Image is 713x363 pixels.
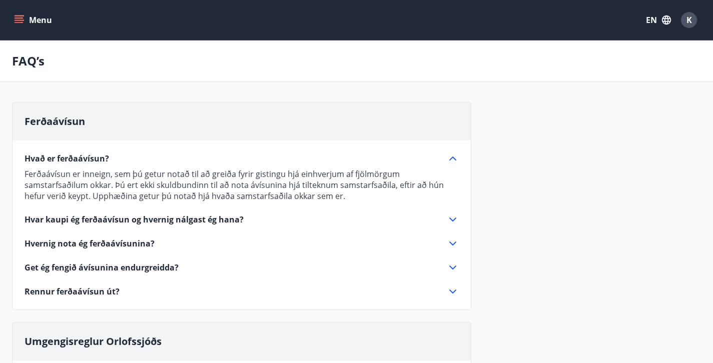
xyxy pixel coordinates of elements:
span: Rennur ferðaávísun út? [25,286,120,297]
span: K [686,14,692,25]
span: Get ég fengið ávísunina endurgreidda? [25,262,179,273]
div: Hvað er ferðaávísun? [25,164,459,201]
button: K [677,8,701,32]
div: Hvar kaupi ég ferðaávísun og hvernig nálgast ég hana? [25,213,459,225]
button: EN [642,11,675,29]
div: Hvernig nota ég ferðaávísunina? [25,237,459,249]
span: Hvar kaupi ég ferðaávísun og hvernig nálgast ég hana? [25,214,244,225]
span: Umgengisreglur Orlofssjóðs [25,334,162,348]
div: Rennur ferðaávísun út? [25,285,459,297]
p: Ferðaávísun er inneign, sem þú getur notað til að greiða fyrir gistingu hjá einhverjum af fjölmör... [25,168,459,201]
div: Hvað er ferðaávísun? [25,152,459,164]
span: Hvernig nota ég ferðaávísunina? [25,238,155,249]
p: FAQ’s [12,52,45,69]
span: Hvað er ferðaávísun? [25,153,109,164]
span: Ferðaávísun [25,114,85,128]
div: Get ég fengið ávísunina endurgreidda? [25,261,459,273]
button: menu [12,11,56,29]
